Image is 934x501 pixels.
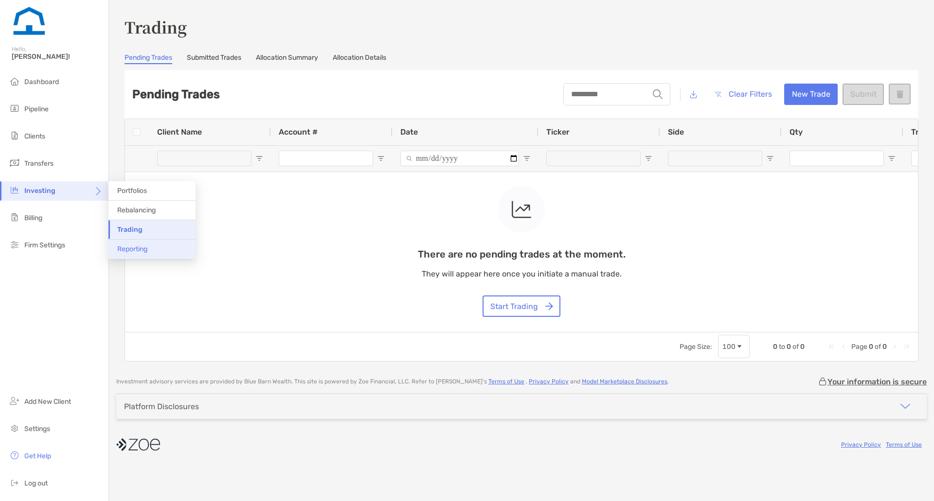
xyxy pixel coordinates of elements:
[24,105,49,113] span: Pipeline
[256,53,318,64] a: Allocation Summary
[9,422,20,434] img: settings icon
[333,53,386,64] a: Allocation Details
[9,130,20,141] img: clients icon
[12,52,103,61] span: [PERSON_NAME]!
[800,343,805,351] span: 0
[582,378,667,385] a: Model Marketplace Disclosures
[483,295,560,317] button: Start Trading
[840,343,847,350] div: Previous Page
[117,206,156,214] span: Rebalancing
[117,187,147,195] span: Portfolios
[718,335,750,358] div: Page Size
[9,449,20,461] img: get-help icon
[24,241,65,249] span: Firm Settings
[24,214,42,222] span: Billing
[24,397,71,406] span: Add New Client
[715,91,721,97] img: button icon
[117,225,143,234] span: Trading
[792,343,799,351] span: of
[899,400,911,412] img: icon arrow
[24,187,55,195] span: Investing
[779,343,785,351] span: to
[773,343,777,351] span: 0
[529,378,569,385] a: Privacy Policy
[707,84,779,105] button: Clear Filters
[680,343,712,351] div: Page Size:
[882,343,887,351] span: 0
[722,343,736,351] div: 100
[9,239,20,250] img: firm-settings icon
[875,343,881,351] span: of
[117,245,147,253] span: Reporting
[116,434,160,456] img: company logo
[784,84,838,105] button: New Trade
[787,343,791,351] span: 0
[24,452,51,460] span: Get Help
[9,103,20,114] img: pipeline icon
[9,477,20,488] img: logout icon
[24,132,45,140] span: Clients
[9,75,20,87] img: dashboard icon
[418,268,626,280] p: They will appear here once you initiate a manual trade.
[827,377,927,386] p: Your information is secure
[125,16,918,38] h3: Trading
[124,402,199,411] div: Platform Disclosures
[418,248,626,260] p: There are no pending trades at the moment.
[12,4,47,39] img: Zoe Logo
[545,302,553,310] img: button icon
[187,53,241,64] a: Submitted Trades
[512,198,531,221] img: empty state icon
[9,395,20,407] img: add_new_client icon
[886,441,922,448] a: Terms of Use
[132,87,220,101] h2: Pending Trades
[653,89,663,99] img: input icon
[116,378,669,385] p: Investment advisory services are provided by Blue Barn Wealth . This site is powered by Zoe Finan...
[9,184,20,196] img: investing icon
[891,343,898,350] div: Next Page
[24,425,50,433] span: Settings
[9,211,20,223] img: billing icon
[851,343,867,351] span: Page
[24,479,48,487] span: Log out
[24,78,59,86] span: Dashboard
[869,343,873,351] span: 0
[841,441,881,448] a: Privacy Policy
[828,343,836,350] div: First Page
[902,343,910,350] div: Last Page
[24,159,54,168] span: Transfers
[125,53,172,64] a: Pending Trades
[488,378,524,385] a: Terms of Use
[9,157,20,169] img: transfers icon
